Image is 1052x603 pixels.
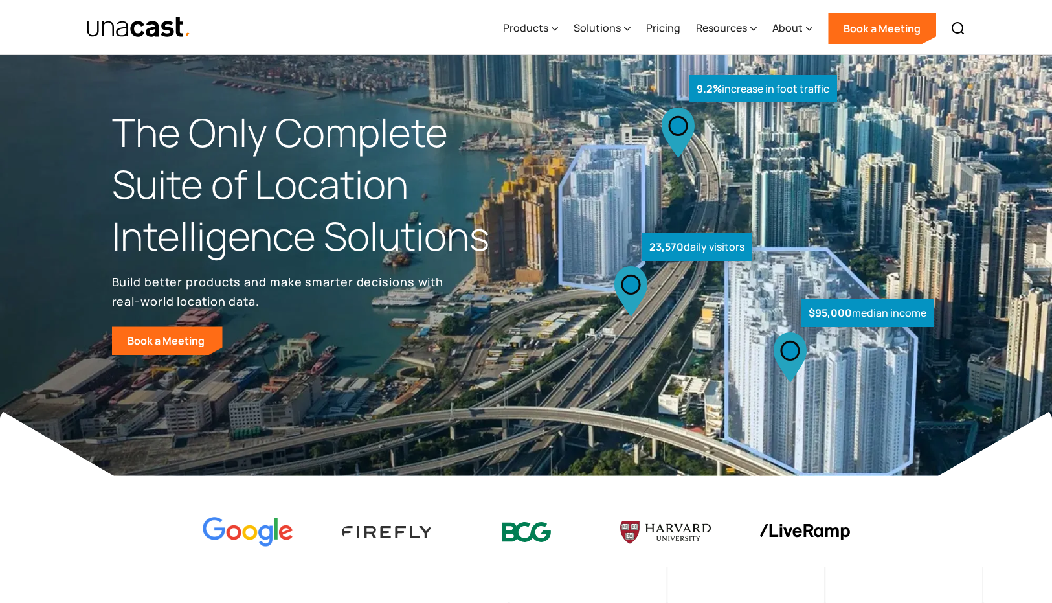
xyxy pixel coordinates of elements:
div: Solutions [574,20,621,36]
div: Resources [696,20,747,36]
h1: The Only Complete Suite of Location Intelligence Solutions [112,107,526,262]
p: Build better products and make smarter decisions with real-world location data. [112,272,449,311]
div: About [772,2,812,55]
a: Book a Meeting [112,326,223,355]
img: Firefly Advertising logo [342,526,432,538]
img: Search icon [950,21,966,36]
div: daily visitors [642,233,752,261]
div: Products [503,20,548,36]
div: median income [801,299,934,327]
div: Resources [696,2,757,55]
img: Google logo Color [203,517,293,547]
strong: 9.2% [697,82,722,96]
a: Book a Meeting [828,13,936,44]
img: BCG logo [481,514,572,551]
strong: $95,000 [809,306,852,320]
img: Unacast text logo [86,16,192,39]
a: Pricing [646,2,680,55]
div: Solutions [574,2,631,55]
img: liveramp logo [759,524,850,540]
div: About [772,20,803,36]
div: increase in foot traffic [689,75,837,103]
strong: 23,570 [649,240,684,254]
a: home [86,16,192,39]
img: Harvard U logo [620,517,711,548]
div: Products [503,2,558,55]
